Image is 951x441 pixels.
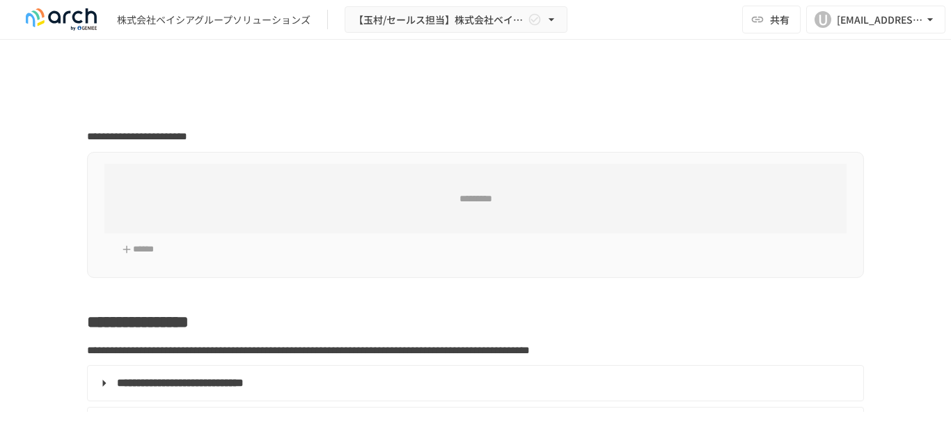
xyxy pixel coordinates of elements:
div: U [815,11,831,28]
div: 株式会社ベイシアグループソリューションズ [117,13,311,27]
button: 【玉村/セールス担当】株式会社ベイシアグループソリューションズ様_導入支援サポート [345,6,567,33]
img: logo-default@2x-9cf2c760.svg [17,8,106,31]
button: U[EMAIL_ADDRESS][DOMAIN_NAME] [806,6,945,33]
div: [EMAIL_ADDRESS][DOMAIN_NAME] [837,11,923,29]
button: 共有 [742,6,801,33]
span: 共有 [770,12,789,27]
span: 【玉村/セールス担当】株式会社ベイシアグループソリューションズ様_導入支援サポート [354,11,525,29]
